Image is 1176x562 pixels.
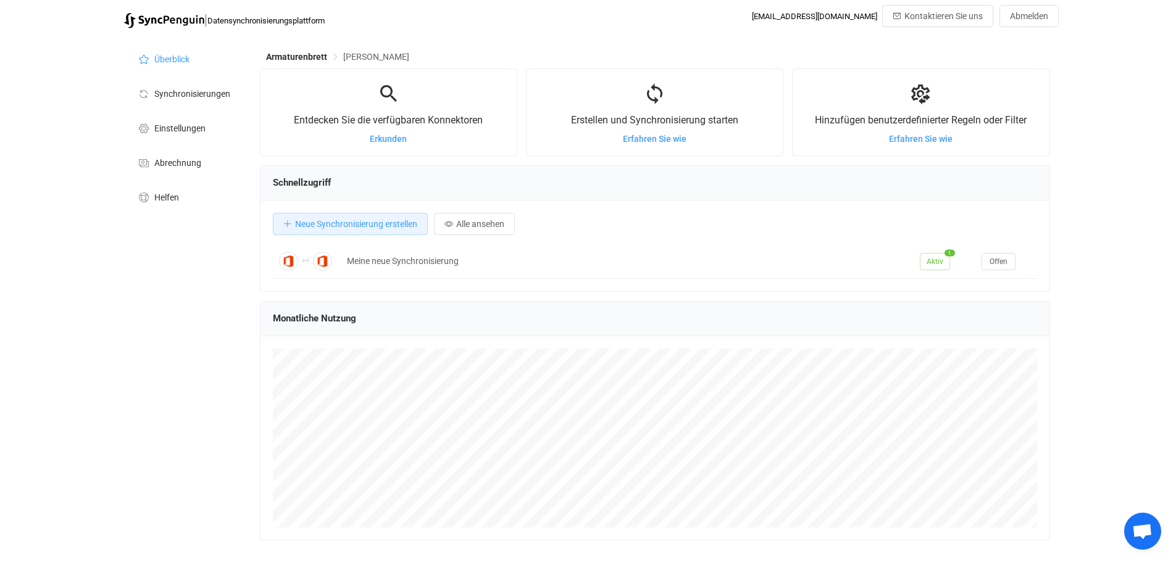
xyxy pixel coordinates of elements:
[882,5,993,27] button: Kontaktieren Sie uns
[370,134,407,144] a: Erkunden
[207,16,325,25] font: Datensynchronisierungsplattform
[124,179,248,213] a: Helfen
[904,11,983,21] font: Kontaktieren Sie uns
[154,158,201,168] font: Abrechnung
[752,12,877,21] font: [EMAIL_ADDRESS][DOMAIN_NAME]
[124,13,204,28] img: syncpenguin.svg
[889,134,953,144] a: Erfahren Sie wie
[982,256,1015,266] a: Offen
[273,213,428,235] button: Neue Synchronisierung erstellen
[273,313,356,324] font: Monatliche Nutzung
[273,177,331,188] font: Schnellzugriff
[279,252,298,271] img: Office 365-Kalenderbesprechungen
[990,257,1007,266] font: Offen
[982,253,1015,270] button: Offen
[154,123,206,133] font: Einstellungen
[456,219,504,229] font: Alle ansehen
[266,52,327,62] span: Armaturenbrett
[999,5,1059,27] button: Abmelden
[623,134,686,144] a: Erfahren Sie wie
[154,89,230,99] font: Synchronisierungen
[124,11,325,28] a: |Datensynchronisierungsplattform
[124,41,248,75] a: Überblick
[266,52,409,61] div: Brotkrümel
[434,213,515,235] button: Alle ansehen
[294,114,483,126] font: Entdecken Sie die verfügbaren Konnektoren
[815,114,1027,126] font: Hinzufügen benutzerdefinierter Regeln oder Filter
[154,54,190,64] font: Überblick
[313,252,332,271] img: Office 365-Kalenderbesprechungen
[124,110,248,144] a: Einstellungen
[347,256,459,266] font: Meine neue Synchronisierung
[571,114,738,126] font: Erstellen und Synchronisierung starten
[343,52,409,62] span: [PERSON_NAME]
[295,219,417,229] font: Neue Synchronisierung erstellen
[927,257,943,266] font: Aktiv
[204,11,207,28] font: |
[1124,513,1161,550] div: Open chat
[124,75,248,110] a: Synchronisierungen
[1010,11,1048,21] font: Abmelden
[154,192,179,202] font: Helfen
[948,250,951,255] font: 1
[124,144,248,179] a: Abrechnung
